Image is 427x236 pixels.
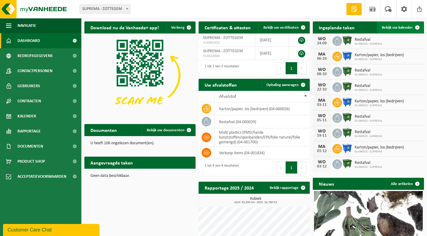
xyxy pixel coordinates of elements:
[355,88,382,92] span: 01-090315 - SUPREMA
[297,161,307,174] button: Next
[202,161,239,174] div: 1 tot 4 van 4 resultaten
[355,99,404,104] span: Karton/papier, los (bedrijven)
[313,178,340,190] h2: Nieuws
[316,37,328,41] div: WO
[355,114,382,119] span: Restafval
[355,73,382,77] span: 01-090315 - SUPREMA
[215,102,310,115] td: karton/papier, los (bedrijven) (04-000026)
[147,128,184,132] span: Bekijk uw documenten
[265,182,309,194] a: Bekijk rapportage
[342,128,352,138] img: WB-1100-HPE-GN-01
[202,201,310,204] span: 2024: 50,300 m3 - 2025: 34,700 m3
[377,21,423,33] a: Bekijk uw kalender
[286,62,297,74] button: 1
[17,109,36,124] span: Kalender
[203,36,243,40] span: SUPREMA - ZOTTEGEM
[316,67,328,72] div: WO
[215,115,310,128] td: restafval (04-000029)
[316,41,328,46] div: 24-09
[17,94,41,109] span: Contracten
[342,97,352,107] img: WB-1100-HPE-BE-01
[84,21,165,33] h2: Download nu de Vanheede+ app!
[316,52,328,57] div: MA
[262,79,309,91] a: Ophaling aanvragen
[342,143,352,153] img: WB-1100-HPE-BE-01
[316,98,328,103] div: MA
[17,33,40,48] span: Dashboard
[3,223,101,236] iframe: chat widget
[355,42,382,46] span: 01-090315 - SUPREMA
[355,68,382,73] span: Restafval
[316,129,328,134] div: WO
[17,169,66,184] span: Acceptatievoorwaarden
[90,174,190,178] p: Geen data beschikbaar.
[316,164,328,169] div: 03-12
[276,161,286,174] button: Previous
[342,112,352,123] img: WB-1100-HPE-GN-01
[355,161,382,165] span: Restafval
[17,18,36,33] span: Navigatie
[215,128,310,146] td: multi plastics (PMD/harde kunststoffen/spanbanden/EPS/folie naturel/folie gemengd) (04-001700)
[355,104,404,107] span: 01-090315 - SUPREMA
[355,53,404,58] span: Karton/papier, los (bedrijven)
[355,130,382,135] span: Restafval
[382,26,413,30] span: Bekijk uw kalender
[355,119,382,123] span: 01-090315 - SUPREMA
[203,54,250,59] span: VLA610484
[342,51,352,61] img: WB-1100-HPE-BE-01
[17,78,40,94] span: Gebruikers
[17,48,53,63] span: Bedrijfsgegevens
[316,149,328,153] div: 01-12
[199,21,257,33] h2: Certificaten & attesten
[316,144,328,149] div: MA
[342,35,352,46] img: WB-1100-HPE-GN-01
[386,178,423,190] a: Alle artikelen
[202,62,239,75] div: 1 tot 2 van 2 resultaten
[355,165,382,169] span: 01-090315 - SUPREMA
[142,124,195,136] a: Bekijk uw documenten
[17,139,43,154] span: Documenten
[316,57,328,61] div: 06-10
[202,197,310,204] h3: Kubiek
[203,49,243,53] span: SUPREMA - ZOTTEGEM
[80,5,130,13] span: SUPREMA - ZOTTEGEM
[263,26,299,30] span: Bekijk uw certificaten
[355,84,382,88] span: Restafval
[203,40,250,45] span: VLA901452
[316,134,328,138] div: 19-11
[316,118,328,123] div: 05-11
[316,88,328,92] div: 22-10
[90,141,190,145] p: U heeft 106 ongelezen document(en).
[84,33,196,117] img: Download de VHEPlus App
[199,79,243,91] h2: Uw afvalstoffen
[316,72,328,76] div: 08-10
[313,21,361,33] h2: Ingeplande taken
[286,161,297,174] button: 1
[342,158,352,169] img: WB-1100-HPE-GN-01
[342,66,352,76] img: WB-1100-HPE-GN-01
[355,58,404,61] span: 01-090315 - SUPREMA
[259,21,309,33] a: Bekijk uw certificaten
[316,103,328,107] div: 03-11
[215,146,310,159] td: verkoop items (04-001834)
[84,124,123,136] h2: Documenten
[355,145,404,150] span: Karton/papier, los (bedrijven)
[199,182,260,193] h2: Rapportage 2025 / 2024
[316,160,328,164] div: WO
[316,83,328,88] div: WO
[219,94,236,99] span: Afvalstof
[355,37,382,42] span: Restafval
[266,83,299,87] span: Ophaling aanvragen
[17,154,45,169] span: Product Shop
[17,63,52,78] span: Contactpersonen
[17,124,41,139] span: Rapportage
[297,62,307,74] button: Next
[255,47,289,60] td: [DATE]
[342,81,352,92] img: WB-1100-HPE-GN-01
[316,113,328,118] div: WO
[276,62,286,74] button: Previous
[80,5,130,14] span: SUPREMA - ZOTTEGEM
[84,157,139,168] h2: Aangevraagde taken
[355,135,382,138] span: 01-090315 - SUPREMA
